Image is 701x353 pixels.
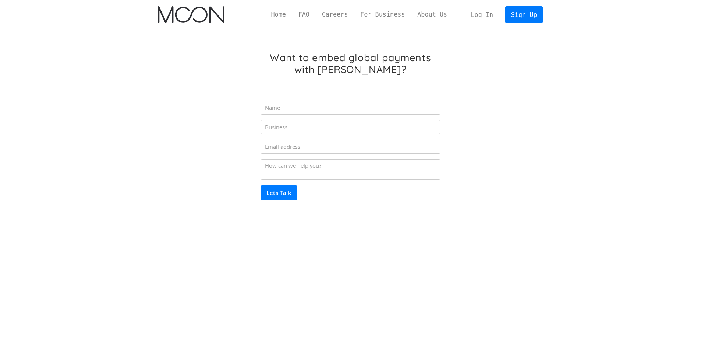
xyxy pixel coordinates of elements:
[354,10,411,19] a: For Business
[261,101,440,115] input: Name
[316,10,354,19] a: Careers
[261,185,297,200] input: Lets Talk
[505,6,543,23] a: Sign Up
[465,7,499,23] a: Log In
[672,324,695,347] iframe: メッセージングウィンドウを開くボタン
[158,6,224,23] a: home
[265,10,292,19] a: Home
[261,120,440,134] input: Business
[158,6,224,23] img: Moon Logo
[261,140,440,154] input: Email address
[261,95,440,200] form: Partner Inquiry Form
[261,52,440,75] h1: Want to embed global payments with [PERSON_NAME]?
[292,10,316,19] a: FAQ
[411,10,453,19] a: About Us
